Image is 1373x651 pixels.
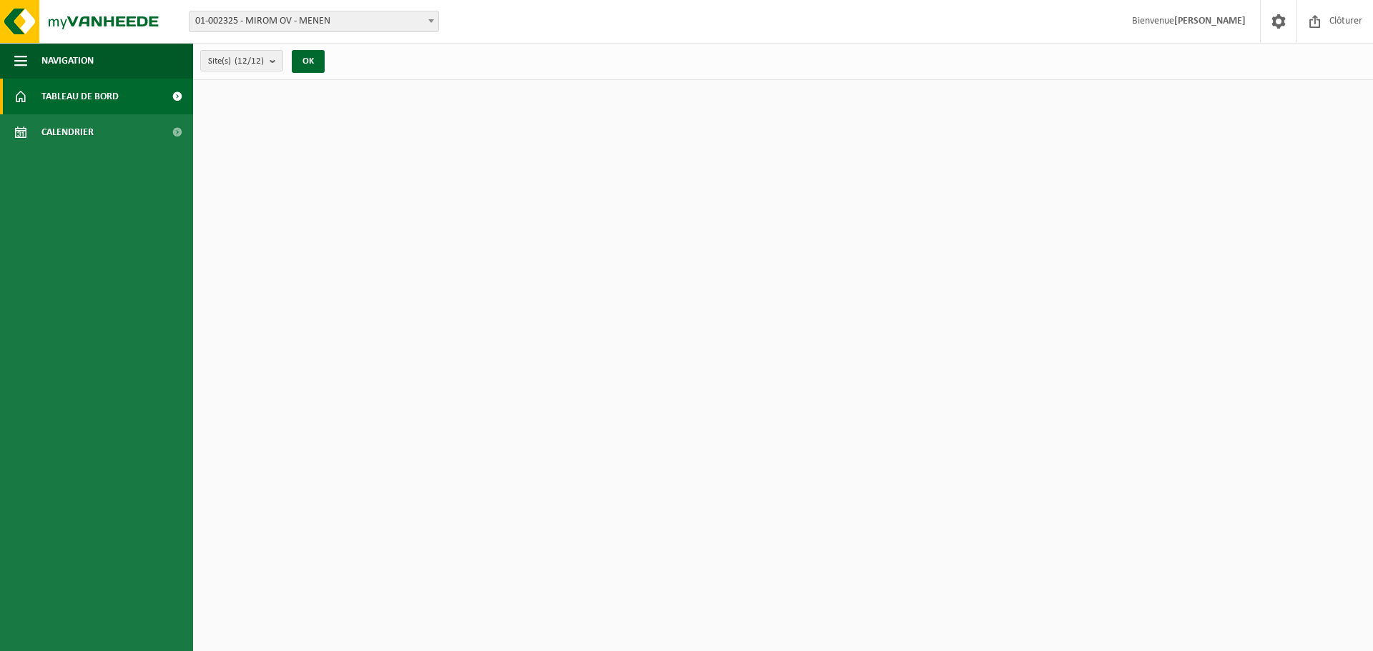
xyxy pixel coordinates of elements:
button: OK [292,50,325,73]
strong: [PERSON_NAME] [1174,16,1246,26]
span: 01-002325 - MIROM OV - MENEN [189,11,439,32]
span: 01-002325 - MIROM OV - MENEN [190,11,438,31]
span: Tableau de bord [41,79,119,114]
span: Calendrier [41,114,94,150]
count: (12/12) [235,56,264,66]
span: Site(s) [208,51,264,72]
button: Site(s)(12/12) [200,50,283,71]
span: Navigation [41,43,94,79]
